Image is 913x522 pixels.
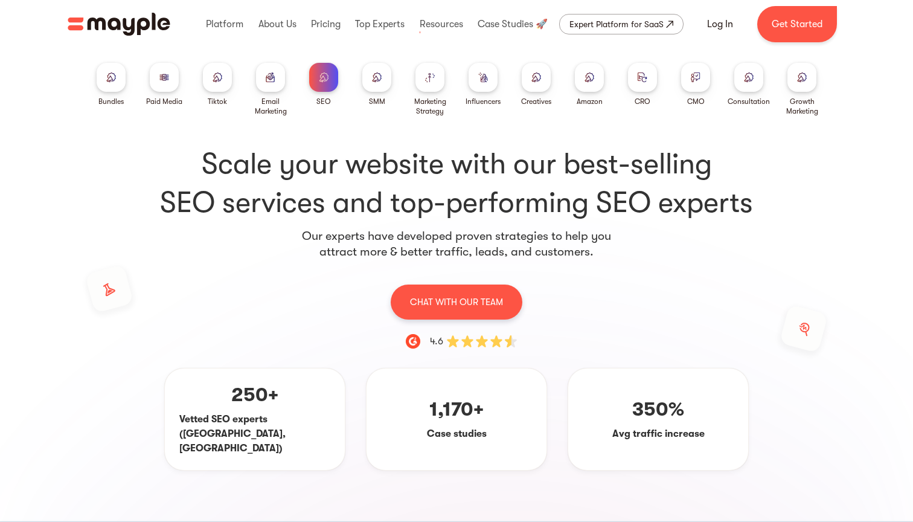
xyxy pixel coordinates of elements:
[68,13,170,36] img: Mayple logo
[693,10,748,39] a: Log In
[231,383,278,407] p: 250+
[255,5,300,43] div: About Us
[89,184,824,222] span: SEO services and top-performing SEO experts
[249,63,292,116] a: Email Marketing
[632,398,684,422] p: 350%
[466,63,501,106] a: Influencers
[429,398,484,422] p: 1,170+
[466,97,501,106] div: Influencers
[720,391,913,522] iframe: Chat Widget
[728,97,770,106] div: Consultation
[687,97,705,106] div: CMO
[89,145,824,222] h1: Scale your website with our best-selling
[146,97,182,106] div: Paid Media
[577,97,603,106] div: Amazon
[628,63,657,106] a: CRO
[208,97,227,106] div: Tiktok
[249,97,292,116] div: Email Marketing
[309,63,338,106] a: SEO
[308,5,344,43] div: Pricing
[146,63,182,106] a: Paid Media
[575,63,604,106] a: Amazon
[427,427,487,441] p: Case studies
[316,97,331,106] div: SEO
[681,63,710,106] a: CMO
[68,13,170,36] a: home
[391,284,522,320] a: CHAT WITH OUR TEAM
[430,334,443,349] div: 4.6
[408,97,452,116] div: Marketing Strategy
[780,63,824,116] a: Growth Marketing
[635,97,650,106] div: CRO
[203,63,232,106] a: Tiktok
[417,5,466,43] div: Resources
[757,6,837,42] a: Get Started
[98,97,124,106] div: Bundles
[521,97,551,106] div: Creatives
[521,63,551,106] a: Creatives
[569,17,664,31] div: Expert Platform for SaaS
[352,5,408,43] div: Top Experts
[179,412,330,456] p: Vetted SEO experts ([GEOGRAPHIC_DATA], [GEOGRAPHIC_DATA])
[297,228,616,260] p: Our experts have developed proven strategies to help you attract more & better traffic, leads, an...
[369,97,385,106] div: SMM
[362,63,391,106] a: SMM
[559,14,684,34] a: Expert Platform for SaaS
[780,97,824,116] div: Growth Marketing
[612,427,705,441] p: Avg traffic increase
[728,63,770,106] a: Consultation
[408,63,452,116] a: Marketing Strategy
[410,294,503,310] p: CHAT WITH OUR TEAM
[203,5,246,43] div: Platform
[97,63,126,106] a: Bundles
